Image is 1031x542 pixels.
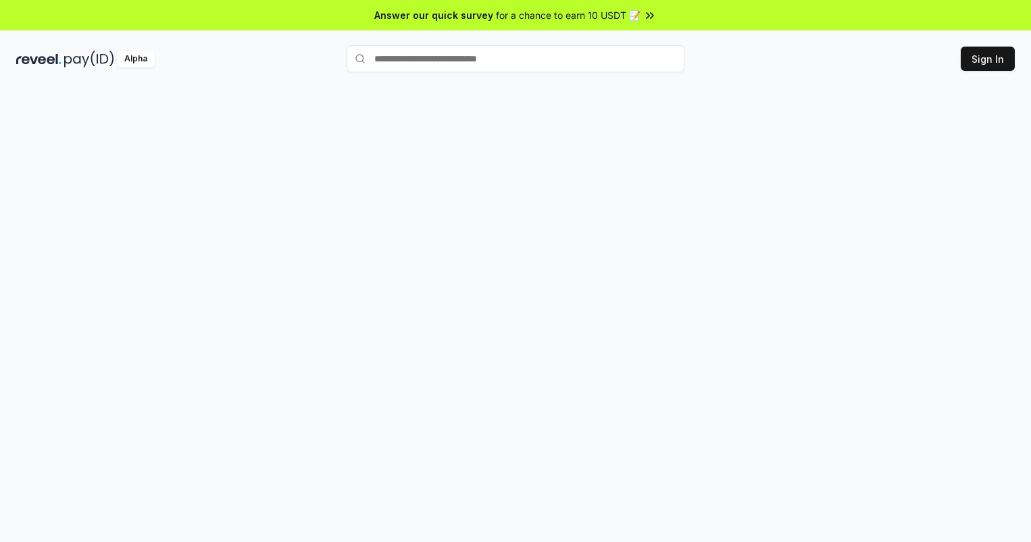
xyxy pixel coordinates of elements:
img: pay_id [64,51,114,67]
span: Answer our quick survey [374,8,493,22]
div: Alpha [117,51,155,67]
span: for a chance to earn 10 USDT 📝 [496,8,640,22]
button: Sign In [961,47,1015,71]
img: reveel_dark [16,51,61,67]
